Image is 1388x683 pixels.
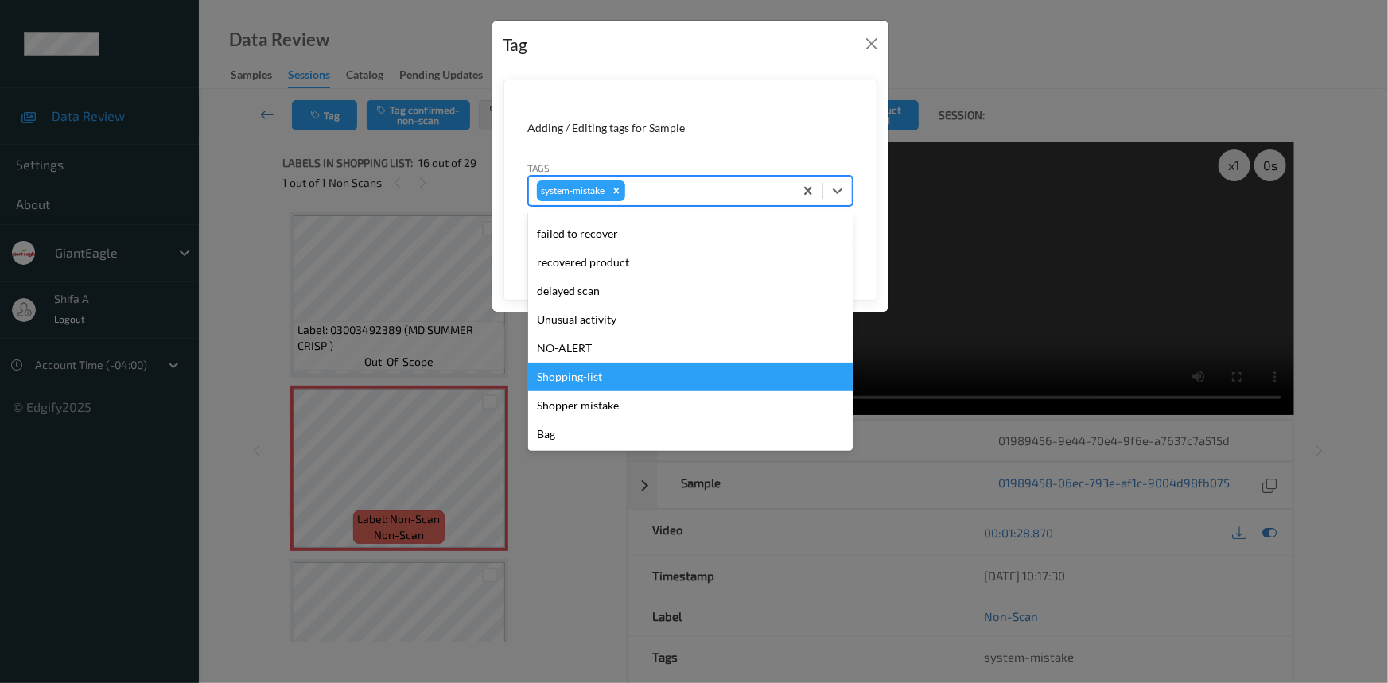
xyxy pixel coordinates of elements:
div: Shopping-list [528,363,853,391]
button: Close [861,33,883,55]
div: system-mistake [537,180,608,201]
div: Remove system-mistake [608,180,625,201]
div: Adding / Editing tags for Sample [528,120,853,136]
div: Bag [528,420,853,448]
div: Unusual activity [528,305,853,334]
div: Tag [503,32,528,57]
div: Shopper mistake [528,391,853,420]
label: Tags [528,161,550,175]
div: failed to recover [528,219,853,248]
div: recovered product [528,248,853,277]
div: NO-ALERT [528,334,853,363]
div: delayed scan [528,277,853,305]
